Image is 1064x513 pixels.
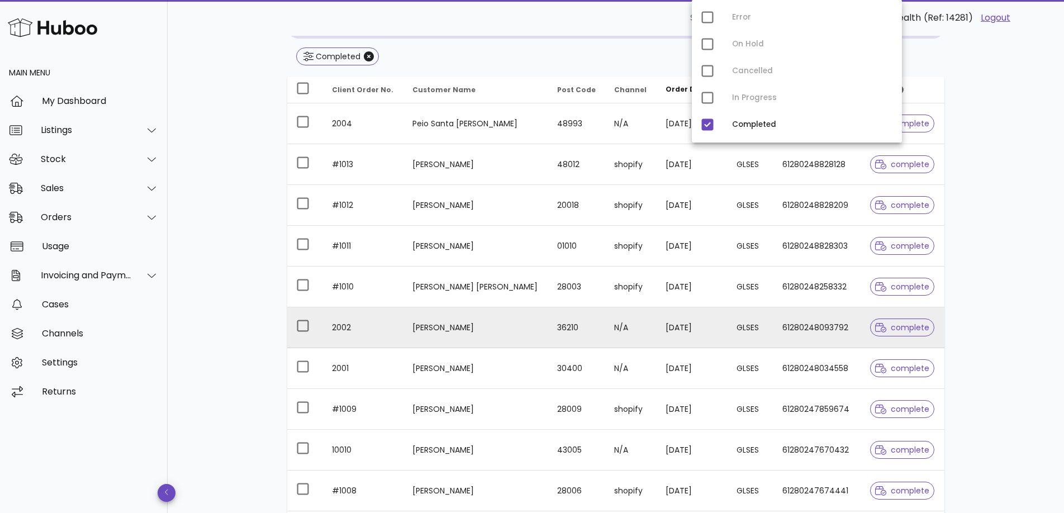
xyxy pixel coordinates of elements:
[981,11,1010,25] a: Logout
[323,144,403,185] td: #1013
[548,226,605,267] td: 01010
[313,51,360,62] div: Completed
[8,16,97,40] img: Huboo Logo
[773,430,861,471] td: 61280247670432
[323,471,403,511] td: #1008
[323,307,403,348] td: 2002
[657,103,728,144] td: [DATE]
[323,185,403,226] td: #1012
[861,77,944,103] th: Status
[875,405,929,413] span: complete
[548,430,605,471] td: 43005
[605,471,656,511] td: shopify
[666,84,708,94] span: Order Date
[728,471,773,511] td: GLSES
[728,185,773,226] td: GLSES
[728,226,773,267] td: GLSES
[557,85,596,94] span: Post Code
[773,348,861,389] td: 61280248034558
[728,430,773,471] td: GLSES
[657,267,728,307] td: [DATE]
[657,307,728,348] td: [DATE]
[403,307,548,348] td: [PERSON_NAME]
[657,430,728,471] td: [DATE]
[403,430,548,471] td: [PERSON_NAME]
[42,96,159,106] div: My Dashboard
[605,77,656,103] th: Channel
[728,348,773,389] td: GLSES
[875,446,929,454] span: complete
[657,389,728,430] td: [DATE]
[605,103,656,144] td: N/A
[875,487,929,495] span: complete
[323,226,403,267] td: #1011
[42,386,159,397] div: Returns
[42,241,159,251] div: Usage
[732,120,893,129] div: Completed
[773,471,861,511] td: 61280247674441
[657,144,728,185] td: [DATE]
[548,103,605,144] td: 48993
[875,242,929,250] span: complete
[403,77,548,103] th: Customer Name
[364,51,374,61] button: Close
[773,267,861,307] td: 61280248258332
[773,144,861,185] td: 61280248828128
[657,471,728,511] td: [DATE]
[875,283,929,291] span: complete
[657,226,728,267] td: [DATE]
[605,267,656,307] td: shopify
[728,307,773,348] td: GLSES
[875,324,929,331] span: complete
[41,212,132,222] div: Orders
[875,201,929,209] span: complete
[605,185,656,226] td: shopify
[42,357,159,368] div: Settings
[403,389,548,430] td: [PERSON_NAME]
[728,389,773,430] td: GLSES
[323,348,403,389] td: 2001
[773,389,861,430] td: 61280247859674
[605,226,656,267] td: shopify
[323,77,403,103] th: Client Order No.
[875,120,929,127] span: complete
[924,11,973,24] span: (Ref: 14281)
[548,77,605,103] th: Post Code
[657,185,728,226] td: [DATE]
[728,267,773,307] td: GLSES
[773,185,861,226] td: 61280248828209
[614,85,647,94] span: Channel
[548,348,605,389] td: 30400
[548,267,605,307] td: 28003
[42,299,159,310] div: Cases
[323,267,403,307] td: #1010
[42,328,159,339] div: Channels
[875,364,929,372] span: complete
[548,307,605,348] td: 36210
[548,185,605,226] td: 20018
[728,144,773,185] td: GLSES
[323,430,403,471] td: 10010
[605,144,656,185] td: shopify
[41,154,132,164] div: Stock
[41,270,132,281] div: Invoicing and Payments
[403,185,548,226] td: [PERSON_NAME]
[403,471,548,511] td: [PERSON_NAME]
[41,183,132,193] div: Sales
[657,77,728,103] th: Order Date: Sorted descending. Activate to remove sorting.
[657,348,728,389] td: [DATE]
[403,226,548,267] td: [PERSON_NAME]
[605,430,656,471] td: N/A
[605,348,656,389] td: N/A
[403,144,548,185] td: [PERSON_NAME]
[773,226,861,267] td: 61280248828303
[773,307,861,348] td: 61280248093792
[323,389,403,430] td: #1009
[605,389,656,430] td: shopify
[548,144,605,185] td: 48012
[875,160,929,168] span: complete
[403,103,548,144] td: Peio Santa [PERSON_NAME]
[323,103,403,144] td: 2004
[403,267,548,307] td: [PERSON_NAME] [PERSON_NAME]
[548,389,605,430] td: 28009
